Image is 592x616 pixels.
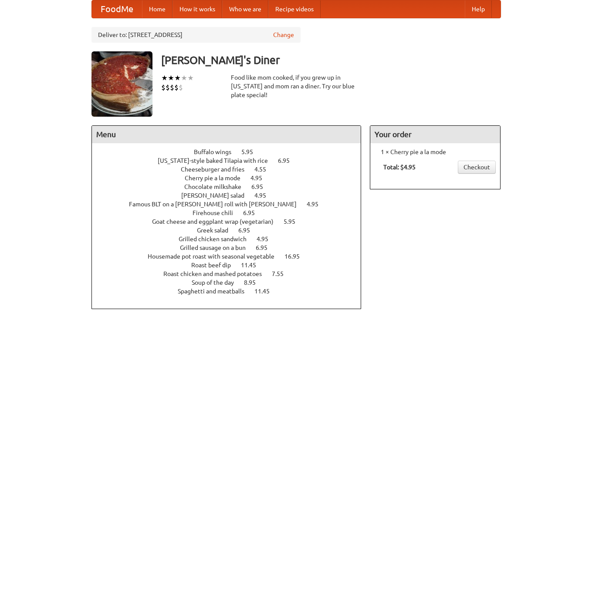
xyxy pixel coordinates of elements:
[307,201,327,208] span: 4.95
[161,51,501,69] h3: [PERSON_NAME]'s Diner
[180,244,284,251] a: Grilled sausage on a bun 6.95
[370,126,500,143] h4: Your order
[163,270,271,277] span: Roast chicken and mashed potatoes
[161,73,168,83] li: ★
[129,201,335,208] a: Famous BLT on a [PERSON_NAME] roll with [PERSON_NAME] 4.95
[375,148,496,156] li: 1 × Cherry pie a la mode
[178,288,286,295] a: Spaghetti and meatballs 11.45
[152,218,311,225] a: Goat cheese and eggplant wrap (vegetarian) 5.95
[181,192,253,199] span: [PERSON_NAME] salad
[173,0,222,18] a: How it works
[168,73,174,83] li: ★
[181,166,282,173] a: Cheeseburger and fries 4.55
[243,209,264,216] span: 6.95
[231,73,362,99] div: Food like mom cooked, if you grew up in [US_STATE] and mom ran a diner. Try our blue plate special!
[163,270,300,277] a: Roast chicken and mashed potatoes 7.55
[179,236,255,242] span: Grilled chicken sandwich
[193,209,271,216] a: Firehouse chili 6.95
[174,83,179,92] li: $
[193,209,242,216] span: Firehouse chili
[383,164,416,171] b: Total: $4.95
[179,83,183,92] li: $
[197,227,237,234] span: Greek salad
[152,218,282,225] span: Goat cheese and eggplant wrap (vegetarian)
[273,30,294,39] a: Change
[272,270,292,277] span: 7.55
[180,244,254,251] span: Grilled sausage on a bun
[166,83,170,92] li: $
[158,157,306,164] a: [US_STATE]-style baked Tilapia with rice 6.95
[148,253,316,260] a: Housemade pot roast with seasonal vegetable 16.95
[194,148,269,155] a: Buffalo wings 5.95
[158,157,277,164] span: [US_STATE]-style baked Tilapia with rice
[170,83,174,92] li: $
[458,161,496,174] a: Checkout
[268,0,321,18] a: Recipe videos
[185,175,278,182] a: Cherry pie a la mode 4.95
[192,279,272,286] a: Soup of the day 8.95
[92,0,142,18] a: FoodMe
[178,288,253,295] span: Spaghetti and meatballs
[465,0,492,18] a: Help
[257,236,277,242] span: 4.95
[192,279,243,286] span: Soup of the day
[174,73,181,83] li: ★
[91,27,301,43] div: Deliver to: [STREET_ADDRESS]
[129,201,305,208] span: Famous BLT on a [PERSON_NAME] roll with [PERSON_NAME]
[148,253,283,260] span: Housemade pot roast with seasonal vegetable
[278,157,298,164] span: 6.95
[181,73,187,83] li: ★
[197,227,266,234] a: Greek salad 6.95
[191,262,240,269] span: Roast beef dip
[284,218,304,225] span: 5.95
[284,253,308,260] span: 16.95
[250,175,271,182] span: 4.95
[179,236,284,242] a: Grilled chicken sandwich 4.95
[184,183,250,190] span: Chocolate milkshake
[238,227,259,234] span: 6.95
[161,83,166,92] li: $
[181,192,282,199] a: [PERSON_NAME] salad 4.95
[254,288,278,295] span: 11.45
[91,51,152,117] img: angular.jpg
[194,148,240,155] span: Buffalo wings
[241,148,262,155] span: 5.95
[254,192,275,199] span: 4.95
[251,183,272,190] span: 6.95
[244,279,264,286] span: 8.95
[256,244,276,251] span: 6.95
[181,166,253,173] span: Cheeseburger and fries
[142,0,173,18] a: Home
[185,175,249,182] span: Cherry pie a la mode
[92,126,361,143] h4: Menu
[191,262,272,269] a: Roast beef dip 11.45
[222,0,268,18] a: Who we are
[187,73,194,83] li: ★
[241,262,265,269] span: 11.45
[184,183,279,190] a: Chocolate milkshake 6.95
[254,166,275,173] span: 4.55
